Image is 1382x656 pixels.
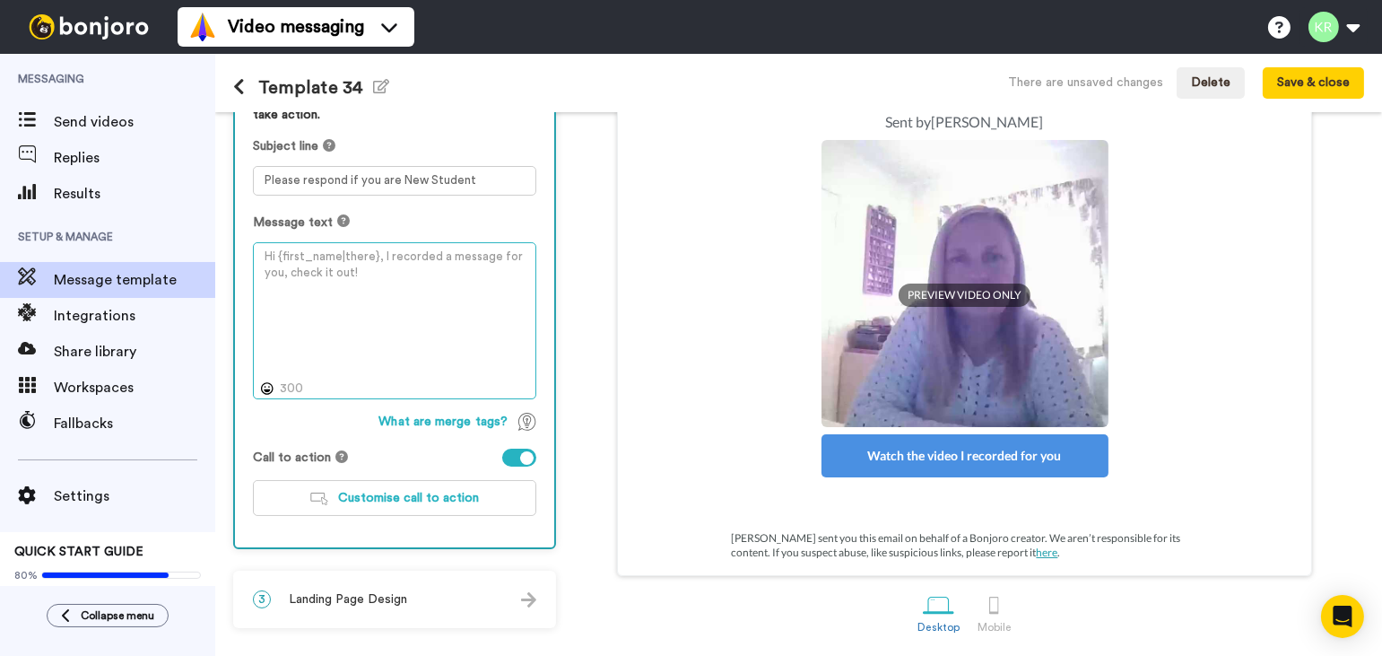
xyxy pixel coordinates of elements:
[54,485,215,507] span: Settings
[14,568,38,582] span: 80%
[339,492,480,504] span: Customise call to action
[1008,74,1163,92] div: There are unsaved changes
[310,493,328,505] img: customiseCTA.svg
[54,305,215,327] span: Integrations
[14,546,143,558] span: QUICK START GUIDE
[521,592,536,608] img: arrow.svg
[47,604,169,627] button: Collapse menu
[1037,546,1058,559] span: here
[821,140,1108,427] img: 5fbea13b-6783-4555-8121-262a3fad9408-thumb.jpg
[696,492,1234,560] p: [PERSON_NAME] sent you this email on behalf of a Bonjoro creator. We aren’t responsible for its c...
[821,434,1108,477] div: Watch the video I recorded for you
[821,104,1108,140] td: Sent by [PERSON_NAME]
[253,137,318,155] span: Subject line
[253,166,536,196] textarea: Please respond if you are New Student
[1321,595,1364,638] div: Open Intercom Messenger
[253,590,271,608] span: 3
[253,214,333,232] span: Message text
[54,413,215,434] span: Fallbacks
[54,341,215,363] span: Share library
[908,581,969,643] a: Desktop
[22,14,156,39] img: bj-logo-header-white.svg
[917,621,960,634] div: Desktop
[54,147,215,169] span: Replies
[378,413,508,431] span: What are merge tags?
[253,480,536,516] button: Customise call to action
[518,413,536,431] img: TagTips.svg
[978,621,1011,634] div: Mobile
[233,571,556,628] div: 3Landing Page Design
[1263,67,1364,100] button: Save & close
[81,608,154,623] span: Collapse menu
[54,111,215,133] span: Send videos
[253,449,331,467] span: Call to action
[899,284,1030,307] span: PREVIEW VIDEO ONLY
[228,14,364,39] span: Video messaging
[54,269,215,291] span: Message template
[188,13,217,41] img: vm-color.svg
[54,183,215,205] span: Results
[969,581,1020,643] a: Mobile
[54,377,215,398] span: Workspaces
[1177,67,1245,100] button: Delete
[289,590,407,608] span: Landing Page Design
[233,77,389,98] h1: Template 34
